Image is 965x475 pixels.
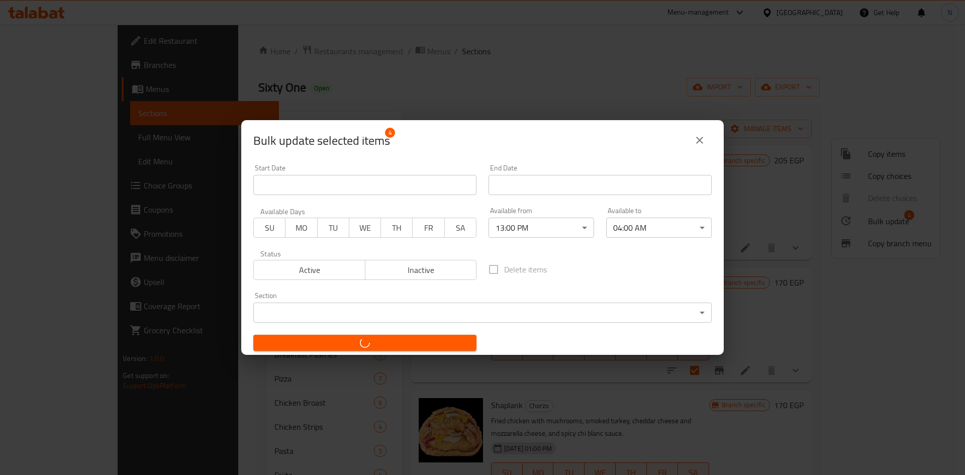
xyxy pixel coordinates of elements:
div: 13:00 PM [489,218,594,238]
span: SU [258,221,281,235]
span: MO [289,221,313,235]
button: SU [253,218,285,238]
div: 04:00 AM [606,218,712,238]
button: close [688,128,712,152]
span: WE [353,221,377,235]
button: FR [412,218,444,238]
span: Inactive [369,263,473,277]
span: FR [417,221,440,235]
button: Inactive [365,260,477,280]
span: TU [322,221,345,235]
span: Selected items count [253,133,390,149]
span: Active [258,263,361,277]
div: ​ [253,303,712,323]
button: MO [285,218,317,238]
button: WE [349,218,381,238]
button: TU [317,218,349,238]
span: Delete items [504,263,547,275]
button: SA [444,218,476,238]
span: TH [385,221,409,235]
span: 4 [385,128,395,138]
span: SA [449,221,472,235]
button: Active [253,260,365,280]
button: TH [380,218,413,238]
